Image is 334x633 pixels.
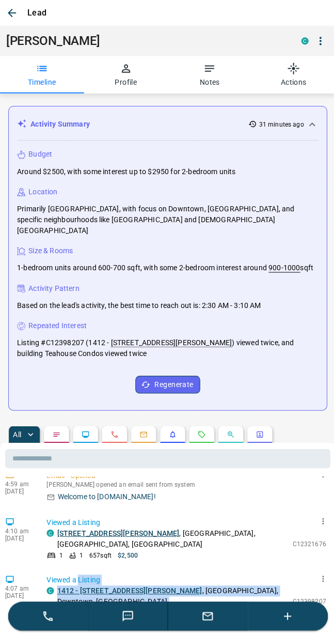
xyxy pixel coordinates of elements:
p: Location [28,186,57,196]
div: condos.ca [46,527,54,534]
p: 31 minutes ago [258,119,303,129]
svg: Emails [139,428,147,437]
svg: Agent Actions [255,428,263,437]
p: Size & Rooms [28,244,73,255]
p: Primarily [GEOGRAPHIC_DATA], with focus on Downtown, [GEOGRAPHIC_DATA], and specific neighbourhoo... [17,203,317,235]
p: Based on the lead's activity, the best time to reach out is: 2:30 AM - 3:10 AM [17,299,260,310]
p: , [GEOGRAPHIC_DATA], [GEOGRAPHIC_DATA], [GEOGRAPHIC_DATA] [57,526,286,547]
p: , [GEOGRAPHIC_DATA], Downtown, [GEOGRAPHIC_DATA] [57,583,286,605]
p: C12398207 [291,594,325,604]
p: Budget [28,148,52,159]
div: Activity Summary31 minutes ago [17,114,317,133]
p: 1 [59,548,62,558]
svg: Notes [52,428,60,437]
a: 1412 - [STREET_ADDRESS][PERSON_NAME] [57,584,201,592]
button: Profile [84,56,167,93]
p: Around $2500, with some interest up to $2950 for 2-bedroom units [17,165,234,176]
p: 4:59 am [5,478,36,486]
p: Activity Pattern [28,282,79,292]
h1: [PERSON_NAME] [6,34,284,48]
p: $2,500 [117,548,137,558]
p: 657 sqft [89,548,111,558]
svg: Opportunities [226,428,234,437]
svg: Lead Browsing Activity [81,428,89,437]
p: Welcome to [DOMAIN_NAME]! [57,489,155,500]
a: [STREET_ADDRESS][PERSON_NAME] [57,527,179,535]
svg: Requests [197,428,205,437]
p: Listing #C12398207 (1412 - ) viewed twice, and building Teahouse Condos viewed twice [17,336,317,358]
p: Repeated Interest [28,319,86,330]
p: 4:10 am [5,525,36,532]
p: [DATE] [5,532,36,539]
p: [DATE] [5,590,36,597]
svg: Calls [110,428,118,437]
p: Viewed a Listing [46,515,325,526]
button: Notes [167,56,251,93]
p: [PERSON_NAME] opened an email sent from system [46,479,325,486]
button: Actions [250,56,334,93]
p: 1 [79,548,83,558]
p: 1-bedroom units around 600-700 sqft, with some 2-bedroom interest around sqft [17,261,312,272]
p: Activity Summary [30,118,89,129]
div: condos.ca [46,584,54,592]
p: C12321676 [291,537,325,546]
div: condos.ca [300,37,307,44]
button: Regenerate [135,374,199,392]
p: All [13,429,21,436]
p: Lead [27,7,46,19]
p: Viewed a Listing [46,572,325,583]
p: [DATE] [5,486,36,493]
svg: Listing Alerts [168,428,176,437]
p: 4:07 am [5,582,36,590]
